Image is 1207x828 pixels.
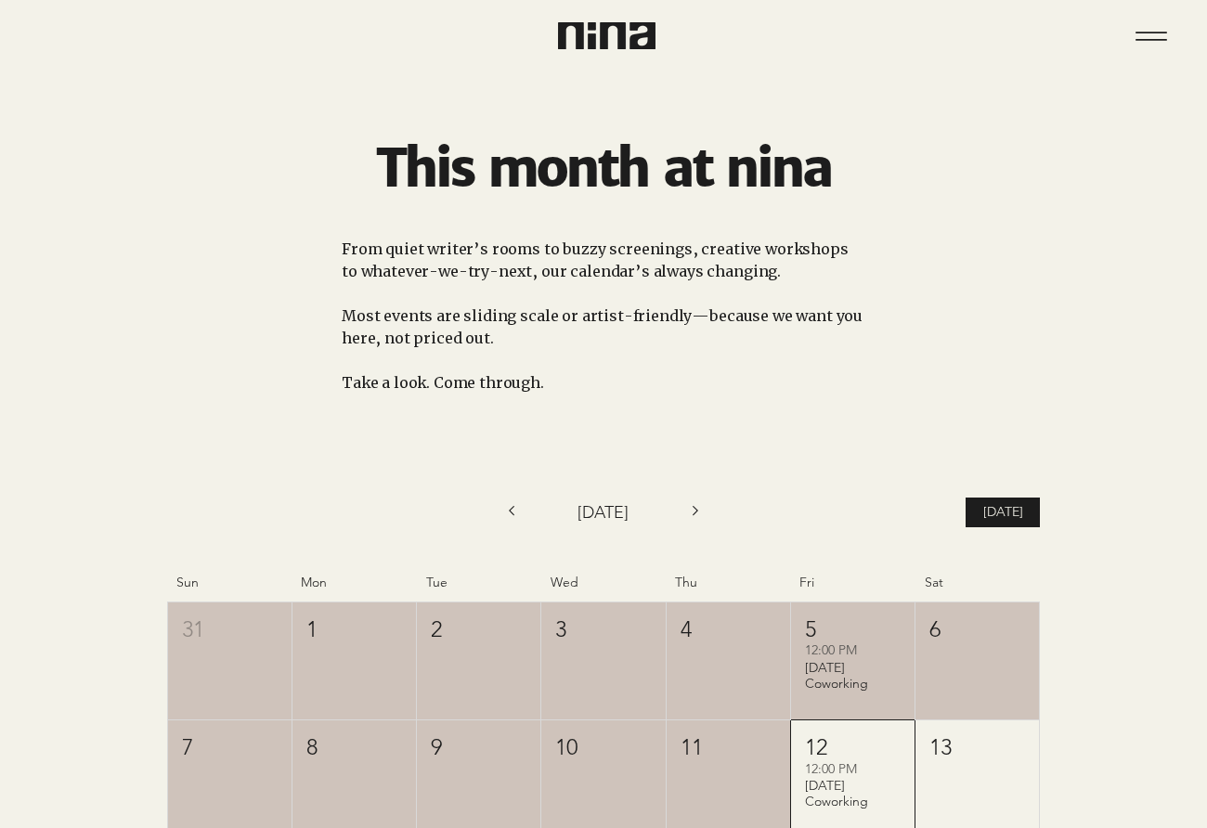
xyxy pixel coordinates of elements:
[929,731,1025,763] div: 13
[292,574,416,592] div: Mon
[182,731,278,763] div: 7
[915,574,1040,592] div: Sat
[1123,7,1179,64] button: Menu
[306,731,402,763] div: 8
[167,574,292,592] div: Sun
[555,731,651,763] div: 10
[805,614,901,645] div: 5
[499,498,524,527] button: Previous month
[431,614,526,645] div: 2
[524,500,684,525] div: [DATE]
[555,614,651,645] div: 3
[681,614,776,645] div: 4
[929,614,1025,645] div: 6
[342,304,865,349] p: Most events are sliding scale or artist-friendly—because we want you here, not priced out.
[541,574,666,592] div: Wed
[805,660,901,692] div: [DATE] Coworking
[342,238,865,282] p: From quiet writer’s rooms to buzzy screenings, creative workshops to whatever-we-try-next, our ca...
[376,136,831,201] span: This month at nina
[683,498,708,527] button: Next month
[342,371,865,394] p: Take a look. Come through.
[966,498,1040,527] button: [DATE]
[681,731,776,763] div: 11
[558,22,655,49] img: Nina Logo CMYK_Charcoal.png
[417,574,541,592] div: Tue
[306,614,402,645] div: 1
[666,574,790,592] div: Thu
[790,574,915,592] div: Fri
[805,760,901,779] div: 12:00 PM
[1123,7,1179,64] nav: Site
[182,614,278,645] div: 31
[805,641,901,660] div: 12:00 PM
[805,731,901,763] div: 12
[431,731,526,763] div: 9
[805,778,901,809] div: [DATE] Coworking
